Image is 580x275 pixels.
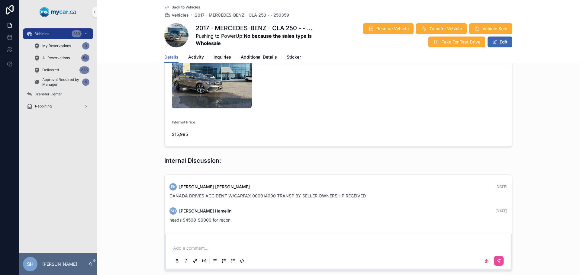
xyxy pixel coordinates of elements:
a: Reporting [23,101,93,112]
div: scrollable content [19,24,97,120]
span: Reserve Vehicle [376,26,409,32]
div: 656 [79,66,89,74]
span: Inquiries [214,54,231,60]
div: 0 [82,42,89,50]
span: My Reservations [42,43,71,48]
img: App logo [40,7,76,17]
button: Edit [488,37,512,47]
span: Activity [188,54,204,60]
span: Vehicle Sold [482,26,507,32]
span: Vehicles [172,12,189,18]
span: Pushing to PowerUp: [196,32,313,47]
span: Sticker [287,54,301,60]
a: 2017 - MERCEDES-BENZ - CLA 250 - - 250359 [195,12,289,18]
span: Approval Required by Manager [42,77,80,87]
strong: No because the sales type is Wholesale [196,33,312,46]
a: Inquiries [214,52,231,64]
button: Reserve Vehicle [363,23,414,34]
a: Delivered656 [30,65,93,75]
span: All Reservations [42,56,70,60]
span: EK [171,184,176,189]
a: Vehicles359 [23,28,93,39]
h1: Internal Discussion: [164,156,221,165]
span: [PERSON_NAME] [PERSON_NAME] [179,184,250,190]
span: Internet Price [172,120,195,124]
span: [DATE] [495,184,507,189]
a: Approval Required by Manager5 [30,77,93,88]
span: Delivered [42,68,59,72]
span: CANADA DRIVES ACCIDENT W/CARFAX 000014000 TRANSP BY SELLER OWNERSHIP RECEIVED [169,193,366,198]
a: Vehicles [164,12,189,18]
a: Details [164,52,179,63]
span: Transfer Vehicle [429,26,462,32]
a: My Reservations0 [30,40,93,51]
div: 359 [72,30,82,37]
a: Activity [188,52,204,64]
span: Take For Test Drive [442,39,480,45]
button: Take For Test Drive [428,37,485,47]
div: 5 [82,78,89,86]
button: Vehicle Sold [469,23,512,34]
a: All Reservations54 [30,53,93,63]
span: Back to Vehicles [172,5,200,10]
span: Transfer Center [35,92,62,97]
span: SH [171,209,176,213]
a: Back to Vehicles [164,5,200,10]
a: Transfer Center [23,89,93,100]
span: [PERSON_NAME] Hamelin [179,208,231,214]
span: Details [164,54,179,60]
span: Vehicles [35,31,49,36]
h1: 2017 - MERCEDES-BENZ - CLA 250 - - 250359 [196,24,313,32]
span: Reporting [35,104,52,109]
span: SH [27,261,34,268]
p: [PERSON_NAME] [42,261,77,267]
img: uc [172,49,252,108]
span: $15,995 [172,131,252,137]
span: [DATE] [495,209,507,213]
div: 54 [81,54,89,62]
span: Additional Details [241,54,277,60]
a: Sticker [287,52,301,64]
button: Transfer Vehicle [416,23,467,34]
a: Additional Details [241,52,277,64]
span: needs $4500-$6000 for recon [169,217,230,222]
